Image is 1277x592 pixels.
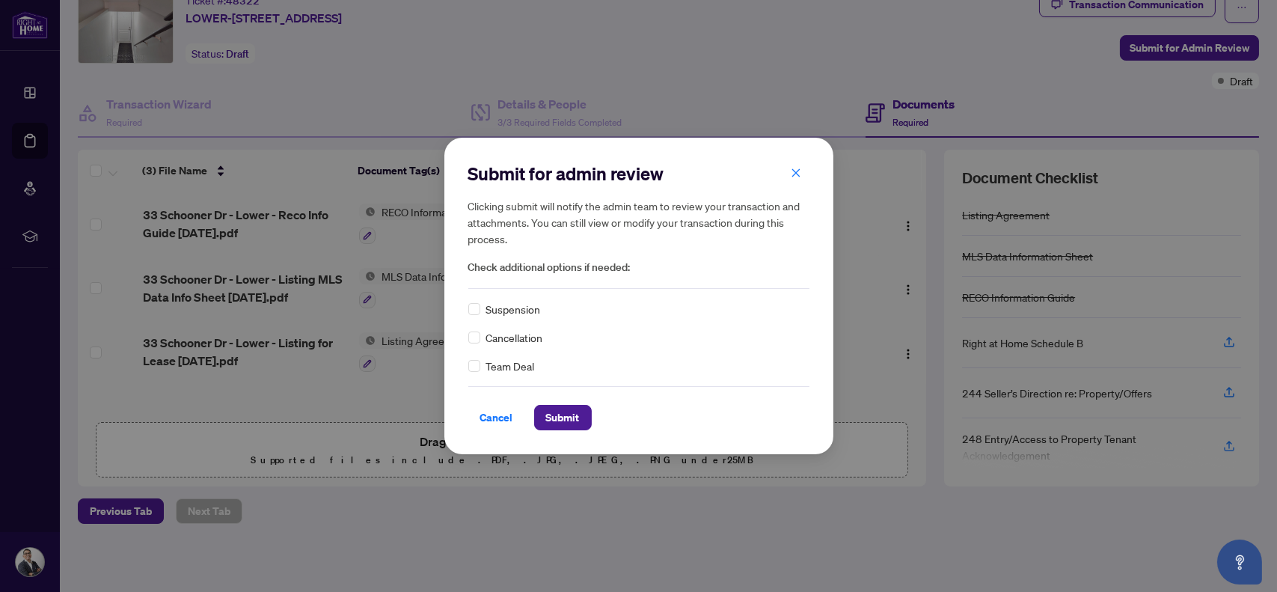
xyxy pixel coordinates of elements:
span: Cancel [480,406,513,430]
span: Suspension [486,301,541,317]
span: Cancellation [486,329,543,346]
h2: Submit for admin review [468,162,809,186]
button: Cancel [468,405,525,430]
h5: Clicking submit will notify the admin team to review your transaction and attachments. You can st... [468,198,809,247]
span: close [791,168,801,178]
span: Team Deal [486,358,535,374]
button: Open asap [1217,540,1262,585]
span: Check additional options if needed: [468,259,809,276]
button: Submit [534,405,592,430]
span: Submit [546,406,580,430]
